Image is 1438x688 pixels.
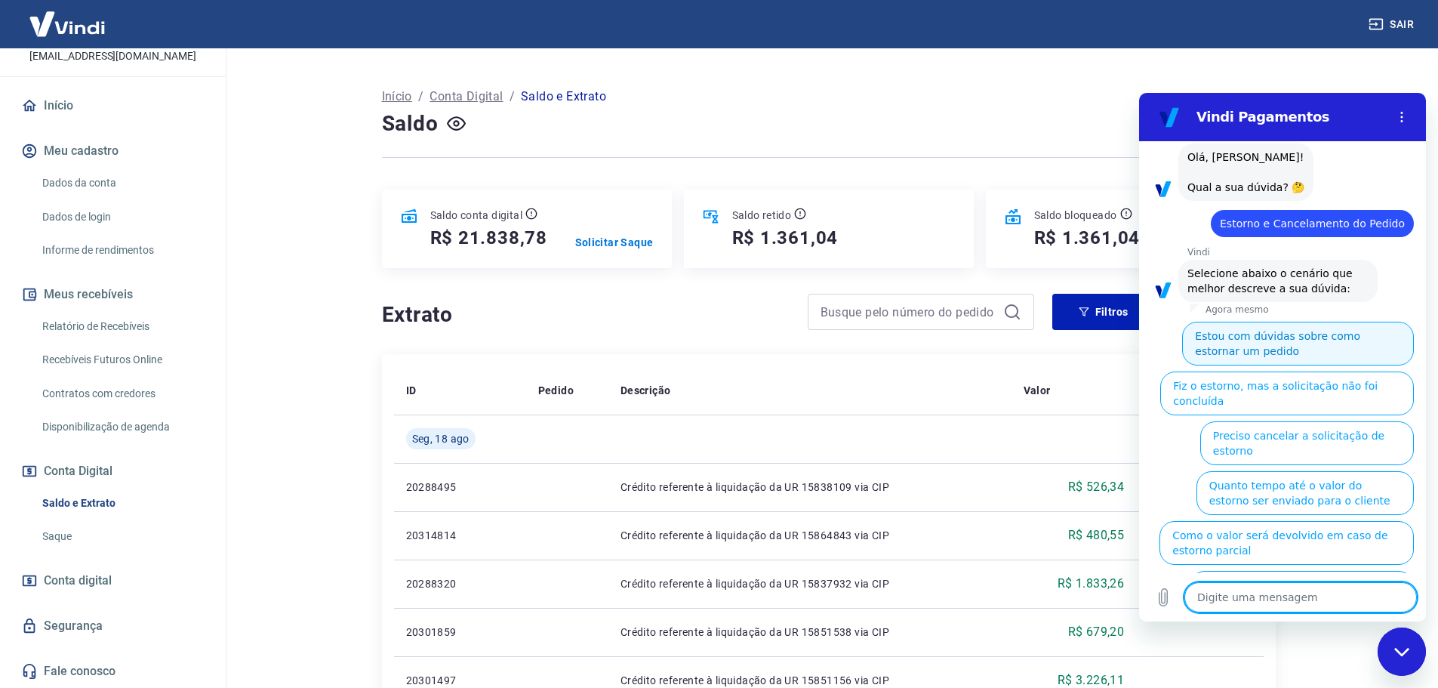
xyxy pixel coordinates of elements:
p: Saldo retido [732,208,792,223]
p: Saldo bloqueado [1034,208,1117,223]
a: Disponibilização de agenda [36,412,208,443]
button: Meu cadastro [18,134,208,168]
p: [EMAIL_ADDRESS][DOMAIN_NAME] [29,48,196,64]
p: R$ 526,34 [1068,478,1125,496]
iframe: Botão para abrir a janela de mensagens, conversa em andamento [1378,628,1426,676]
p: / [510,88,515,106]
p: Pedido [538,383,574,398]
img: Vindi [18,1,116,47]
p: Valor [1024,383,1051,398]
p: Crédito referente à liquidação da UR 15864843 via CIP [620,528,999,543]
button: Conta Digital [18,455,208,488]
button: Sair [1366,11,1420,39]
a: Saldo e Extrato [36,488,208,519]
a: Segurança [18,609,208,643]
span: Seg, 18 ago [412,431,470,446]
a: Conta Digital [430,88,503,106]
a: Saque [36,521,208,552]
a: Informe de rendimentos [36,235,208,266]
p: 20314814 [406,528,514,543]
a: Dados da conta [36,168,208,199]
p: ID [406,383,417,398]
p: 20288320 [406,576,514,591]
p: R$ 679,20 [1068,623,1125,641]
p: / [418,88,423,106]
a: Contratos com credores [36,378,208,409]
iframe: Janela de mensagens [1139,93,1426,622]
span: Conta digital [44,570,112,591]
p: Saldo conta digital [430,208,523,223]
a: Dados de login [36,202,208,233]
a: Relatório de Recebíveis [36,311,208,342]
p: R$ 1.833,26 [1058,575,1124,593]
a: Solicitar Saque [575,235,654,250]
h5: R$ 1.361,04 [1034,226,1141,250]
input: Busque pelo número do pedido [821,301,997,323]
h5: R$ 21.838,78 [430,226,548,250]
h5: R$ 1.361,04 [732,226,839,250]
a: Recebíveis Futuros Online [36,344,208,375]
p: Saldo e Extrato [521,88,606,106]
p: Crédito referente à liquidação da UR 15851156 via CIP [620,673,999,688]
p: 20301497 [406,673,514,688]
p: R$ 480,55 [1068,526,1125,545]
p: Crédito referente à liquidação da UR 15838109 via CIP [620,480,999,495]
h4: Extrato [382,300,790,330]
button: Filtros [1052,294,1155,330]
p: Crédito referente à liquidação da UR 15837932 via CIP [620,576,999,591]
a: Conta digital [18,564,208,597]
h4: Saldo [382,109,439,139]
a: Início [382,88,412,106]
p: 20301859 [406,625,514,640]
p: 20288495 [406,480,514,495]
p: Descrição [620,383,671,398]
a: Fale conosco [18,655,208,688]
p: Crédito referente à liquidação da UR 15851538 via CIP [620,625,999,640]
button: Meus recebíveis [18,278,208,311]
a: Início [18,89,208,122]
